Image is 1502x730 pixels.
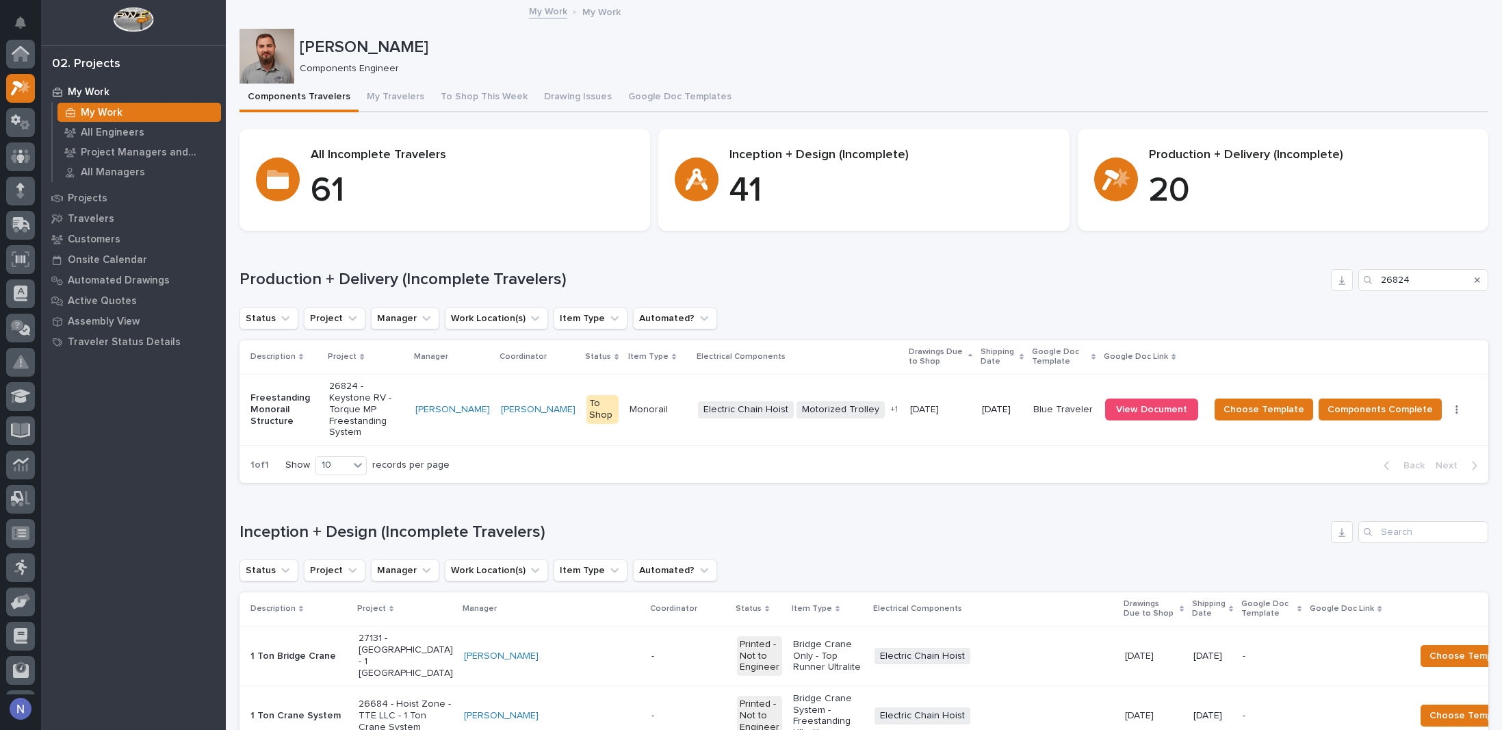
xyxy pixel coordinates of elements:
a: View Document [1105,399,1198,420]
tr: Freestanding Monorail Structure26824 - Keystone RV - Torque MP Freestanding System[PERSON_NAME] [... [239,374,1488,445]
p: Manager [414,349,448,364]
button: Google Doc Templates [620,84,740,112]
a: My Work [53,103,226,122]
p: Shipping Date [981,344,1016,370]
p: Freestanding Monorail Structure [250,392,318,427]
a: My Work [529,3,567,18]
p: 27131 - [GEOGRAPHIC_DATA] - 1 [GEOGRAPHIC_DATA] [359,633,453,679]
a: Projects [41,188,226,208]
button: Manager [371,559,439,581]
button: Next [1430,460,1488,472]
p: Assembly View [68,316,140,328]
a: All Managers [53,162,226,181]
p: [DATE] [1193,710,1232,722]
div: 10 [316,458,349,473]
a: All Engineers [53,123,226,142]
button: Manager [371,307,439,329]
div: Printed - Not to Engineer [737,636,782,676]
p: Shipping Date [1192,596,1226,622]
span: Electric Chain Hoist [875,707,970,725]
p: 1 of 1 [239,449,280,482]
p: Project Managers and Engineers [81,147,216,159]
p: Active Quotes [68,295,137,307]
span: Choose Template [1223,401,1304,418]
p: [DATE] [910,401,942,416]
p: Status [736,601,762,616]
button: Project [304,559,365,581]
p: [DATE] [1125,648,1156,662]
div: Notifications [17,16,35,38]
img: Workspace Logo [113,7,153,32]
p: Description [250,601,296,616]
p: [DATE] [1125,707,1156,722]
p: Inception + Design (Incomplete) [729,148,1052,163]
h1: Inception + Design (Incomplete Travelers) [239,523,1325,542]
button: users-avatar [6,694,35,723]
p: records per page [372,460,450,471]
p: Manager [463,601,497,616]
p: My Work [68,86,109,99]
a: [PERSON_NAME] [464,651,539,662]
button: Back [1373,460,1430,472]
p: Project [357,601,386,616]
a: Onsite Calendar [41,249,226,270]
p: Traveler Status Details [68,336,181,349]
p: 1 Ton Bridge Crane [250,651,348,662]
p: Onsite Calendar [68,254,147,266]
button: Status [239,559,298,581]
p: 41 [729,171,1052,212]
a: Active Quotes [41,290,226,311]
p: 61 [311,171,634,212]
span: Motorized Trolley [797,401,885,418]
div: To Shop [586,395,619,424]
p: 20 [1149,171,1472,212]
button: Drawing Issues [536,84,620,112]
p: Item Type [792,601,832,616]
a: Travelers [41,208,226,229]
span: View Document [1116,405,1187,414]
p: Monorail [630,404,687,416]
p: Google Doc Link [1310,601,1374,616]
button: Components Travelers [239,84,359,112]
button: My Travelers [359,84,432,112]
p: Automated Drawings [68,275,170,287]
a: [PERSON_NAME] [415,404,490,416]
button: Automated? [633,559,717,581]
span: Components Complete [1328,401,1433,418]
a: [PERSON_NAME] [501,404,575,416]
a: Assembly View [41,311,226,331]
p: [PERSON_NAME] [300,38,1483,58]
p: 1 Ton Crane System [250,710,348,722]
p: Blue Traveler [1033,404,1094,416]
span: + 1 [890,405,898,414]
p: Status [585,349,611,364]
p: [DATE] [982,404,1022,416]
p: Coordinator [500,349,547,364]
button: Notifications [6,8,35,37]
input: Search [1358,269,1488,291]
p: Electrical Components [873,601,962,616]
p: - [1243,710,1300,722]
p: Bridge Crane Only - Top Runner Ultralite [793,639,864,673]
p: All Engineers [81,127,144,139]
p: - [651,651,726,662]
p: Item Type [628,349,669,364]
p: Customers [68,234,120,246]
p: Project [328,349,357,364]
input: Search [1358,521,1488,543]
div: 02. Projects [52,57,120,72]
button: Work Location(s) [445,307,548,329]
p: [DATE] [1193,651,1232,662]
button: Item Type [554,559,627,581]
p: My Work [81,107,122,119]
button: Project [304,307,365,329]
a: Automated Drawings [41,270,226,290]
span: Next [1436,460,1466,472]
span: Electric Chain Hoist [875,648,970,665]
button: Automated? [633,307,717,329]
p: Show [285,460,310,471]
p: Google Doc Template [1241,596,1294,622]
p: 26824 - Keystone RV - Torque MP Freestanding System [329,381,404,438]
